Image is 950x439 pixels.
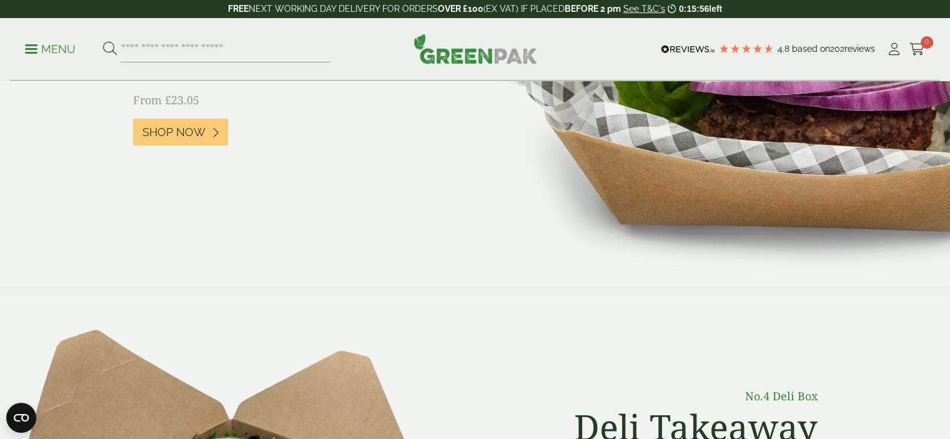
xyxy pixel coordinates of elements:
strong: OVER £100 [438,4,483,14]
span: 0 [921,36,933,49]
button: Open CMP widget [6,403,36,433]
i: Cart [909,43,925,56]
a: See T&C's [623,4,665,14]
span: 0:15:56 [679,4,709,14]
span: left [709,4,722,14]
p: Menu [25,42,76,57]
i: My Account [886,43,902,56]
strong: BEFORE 2 pm [565,4,621,14]
span: Shop Now [142,126,205,139]
a: Menu [25,42,76,54]
img: REVIEWS.io [661,45,715,54]
p: No.4 Deli Box [545,388,817,405]
span: 202 [830,44,844,54]
span: reviews [844,44,875,54]
span: Based on [792,44,830,54]
img: GreenPak Supplies [413,34,537,64]
strong: FREE [228,4,249,14]
span: 4.8 [778,44,792,54]
a: Shop Now [133,119,228,146]
div: 4.79 Stars [718,43,774,54]
a: 0 [909,40,925,59]
span: From £23.05 [133,92,199,107]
